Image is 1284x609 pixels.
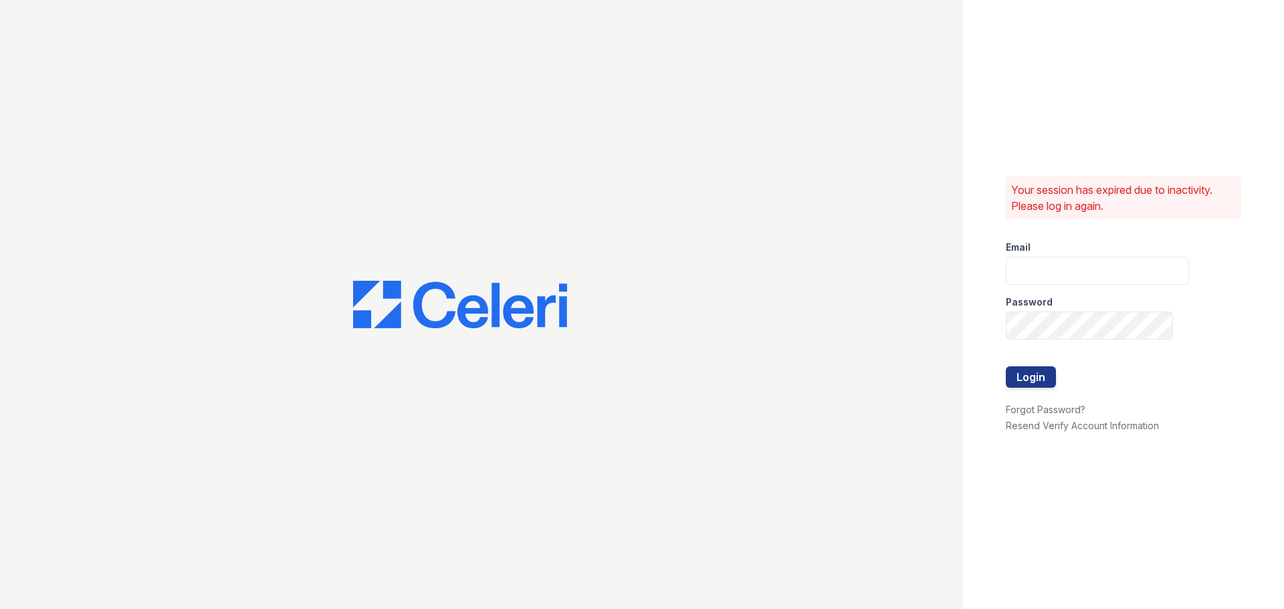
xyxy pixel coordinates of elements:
[1006,420,1159,431] a: Resend Verify Account Information
[353,281,567,329] img: CE_Logo_Blue-a8612792a0a2168367f1c8372b55b34899dd931a85d93a1a3d3e32e68fde9ad4.png
[1006,404,1085,415] a: Forgot Password?
[1006,295,1053,309] label: Password
[1011,182,1236,214] p: Your session has expired due to inactivity. Please log in again.
[1006,366,1056,388] button: Login
[1006,241,1031,254] label: Email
